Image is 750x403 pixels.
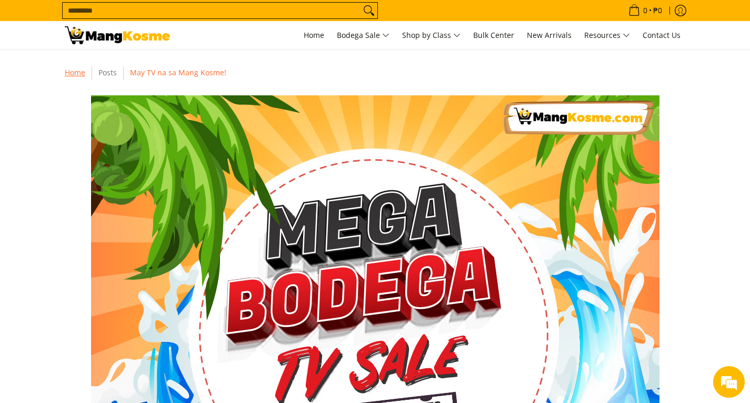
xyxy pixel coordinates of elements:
span: New Arrivals [527,30,572,40]
a: Shop by Class [397,21,466,50]
textarea: Type your message and hit 'Enter' [5,288,201,325]
a: Bodega Sale [332,21,395,50]
span: May TV na sa Mang Kosme! [130,67,226,77]
span: Bulk Center [473,30,514,40]
span: We're online! [61,133,145,239]
span: Shop by Class [402,29,461,42]
a: Home [65,67,85,77]
span: Resources [584,29,630,42]
button: Search [361,3,377,18]
div: Chat with us now [55,59,177,73]
span: ₱0 [652,7,664,14]
a: Resources [579,21,635,50]
nav: Main Menu [181,21,686,50]
span: • [625,5,665,16]
span: Home [304,30,324,40]
a: Bulk Center [468,21,519,50]
a: New Arrivals [522,21,577,50]
a: Posts [98,67,117,77]
a: Contact Us [637,21,686,50]
img: Premium Home Entertainment Now at Mang Kosme: Smart TV! l MK Blog [65,26,170,44]
span: 0 [642,7,649,14]
a: Home [298,21,329,50]
div: Minimize live chat window [173,5,198,31]
nav: Breadcrumbs [59,66,691,80]
span: Bodega Sale [337,29,389,42]
span: Contact Us [643,30,681,40]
